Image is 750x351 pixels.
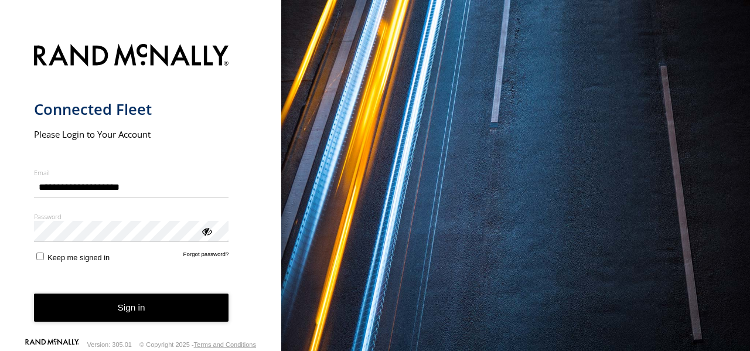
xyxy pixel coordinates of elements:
div: ViewPassword [200,225,212,237]
h2: Please Login to Your Account [34,128,229,140]
label: Email [34,168,229,177]
h1: Connected Fleet [34,100,229,119]
div: Version: 305.01 [87,341,132,348]
div: © Copyright 2025 - [139,341,256,348]
input: Keep me signed in [36,253,44,260]
label: Password [34,212,229,221]
a: Terms and Conditions [194,341,256,348]
img: Rand McNally [34,42,229,71]
button: Sign in [34,294,229,322]
form: main [34,37,248,341]
a: Visit our Website [25,339,79,350]
span: Keep me signed in [47,253,110,262]
a: Forgot password? [183,251,229,262]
